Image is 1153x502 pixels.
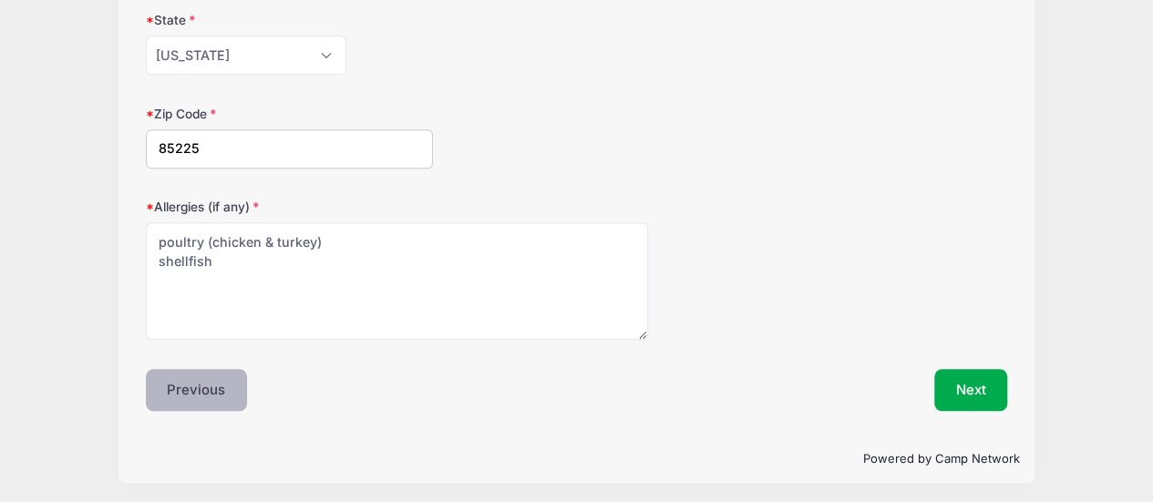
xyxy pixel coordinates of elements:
[934,369,1008,411] button: Next
[134,450,1020,468] p: Powered by Camp Network
[146,105,433,123] label: Zip Code
[146,369,248,411] button: Previous
[146,11,433,29] label: State
[146,198,433,216] label: Allergies (if any)
[146,129,433,169] input: xxxxx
